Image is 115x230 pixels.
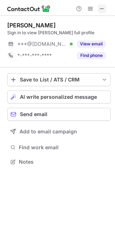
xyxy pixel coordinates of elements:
div: Sign in to view [PERSON_NAME] full profile [7,30,111,36]
button: Add to email campaign [7,125,111,138]
img: ContactOut v5.3.10 [7,4,51,13]
div: [PERSON_NAME] [7,22,56,29]
span: AI write personalized message [20,94,97,100]
button: Reveal Button [77,52,106,59]
span: Add to email campaign [20,129,77,134]
span: Notes [19,159,108,165]
div: Save to List / ATS / CRM [20,77,98,83]
button: Find work email [7,142,111,152]
span: Find work email [19,144,108,151]
button: AI write personalized message [7,90,111,103]
button: Notes [7,157,111,167]
span: Send email [20,111,47,117]
button: Send email [7,108,111,121]
button: Reveal Button [77,40,106,48]
button: save-profile-one-click [7,73,111,86]
span: ***@[DOMAIN_NAME] [17,41,67,47]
